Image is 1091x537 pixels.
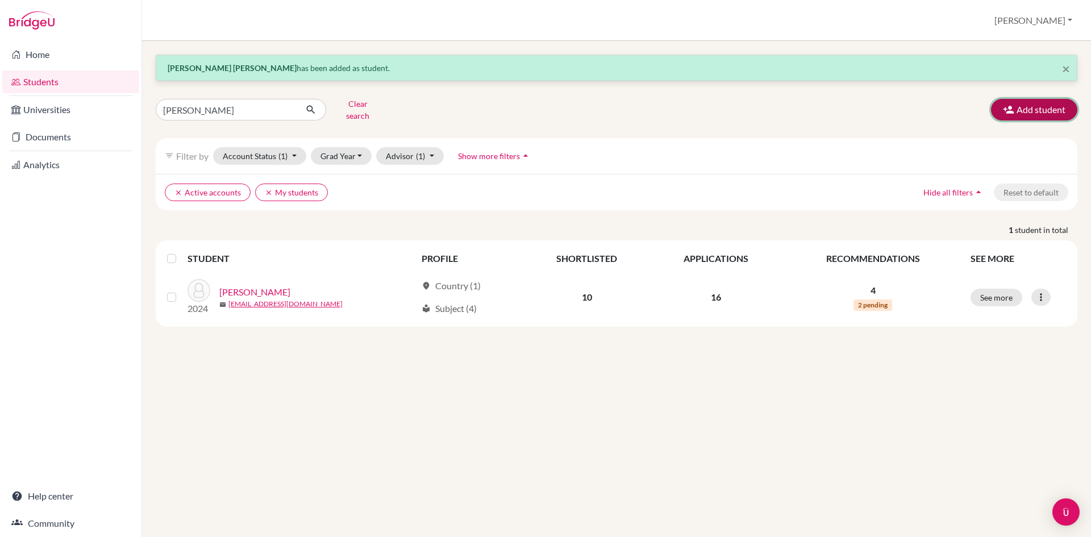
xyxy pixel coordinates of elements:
td: 10 [524,272,649,322]
input: Find student by name... [156,99,297,120]
th: RECOMMENDATIONS [782,245,964,272]
button: Close [1062,62,1070,76]
a: Documents [2,126,139,148]
span: Show more filters [458,151,520,161]
button: Add student [991,99,1077,120]
a: Students [2,70,139,93]
button: Hide all filtersarrow_drop_up [914,184,994,201]
a: Community [2,512,139,535]
button: Clear search [326,95,389,124]
span: × [1062,60,1070,77]
i: clear [265,189,273,197]
strong: 1 [1009,224,1015,236]
i: filter_list [165,151,174,160]
button: Grad Year [311,147,372,165]
th: SEE MORE [964,245,1073,272]
th: PROFILE [415,245,524,272]
td: 16 [649,272,782,322]
button: Advisor(1) [376,147,444,165]
button: clearActive accounts [165,184,251,201]
img: dahal, nishtha [188,279,210,302]
span: 2 pending [853,299,892,311]
i: clear [174,189,182,197]
i: arrow_drop_up [520,150,531,161]
th: SHORTLISTED [524,245,649,272]
span: Filter by [176,151,209,161]
a: Analytics [2,153,139,176]
button: Account Status(1) [213,147,306,165]
div: Open Intercom Messenger [1052,498,1080,526]
a: Universities [2,98,139,121]
span: mail [219,301,226,308]
button: clearMy students [255,184,328,201]
div: Country (1) [422,279,481,293]
span: location_on [422,281,431,290]
span: local_library [422,304,431,313]
a: Home [2,43,139,66]
p: 4 [789,284,957,297]
strong: [PERSON_NAME] [PERSON_NAME] [168,63,297,73]
button: [PERSON_NAME] [989,10,1077,31]
p: 2024 [188,302,210,315]
button: See more [971,289,1022,306]
th: STUDENT [188,245,415,272]
div: Subject (4) [422,302,477,315]
i: arrow_drop_up [973,186,984,198]
img: Bridge-U [9,11,55,30]
span: (1) [278,151,288,161]
button: Show more filtersarrow_drop_up [448,147,541,165]
p: has been added as student. [168,62,1065,74]
a: [PERSON_NAME] [219,285,290,299]
a: [EMAIL_ADDRESS][DOMAIN_NAME] [228,299,343,309]
a: Help center [2,485,139,507]
span: (1) [416,151,425,161]
button: Reset to default [994,184,1068,201]
span: Hide all filters [923,188,973,197]
th: APPLICATIONS [649,245,782,272]
span: student in total [1015,224,1077,236]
